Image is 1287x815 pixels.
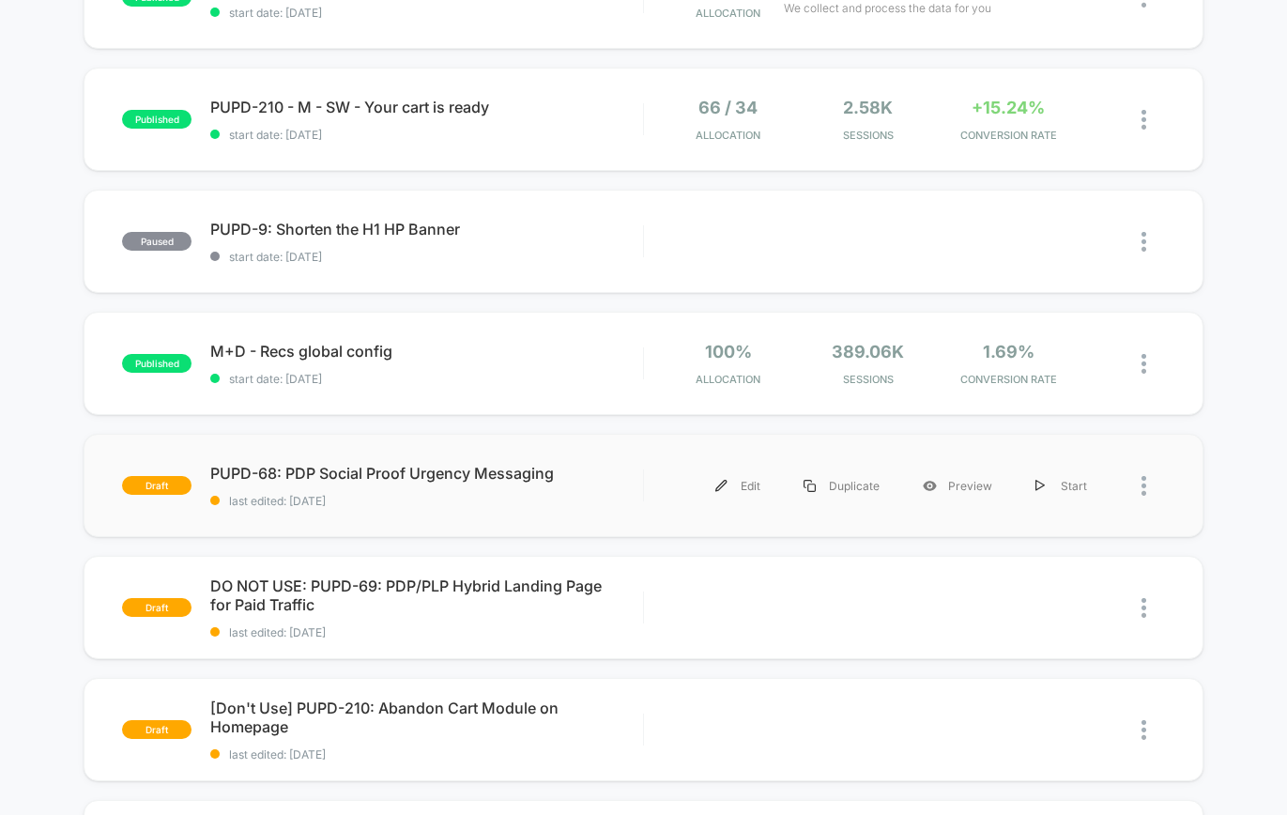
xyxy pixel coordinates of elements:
[1141,720,1146,740] img: close
[698,98,758,117] span: 66 / 34
[1035,480,1045,492] img: menu
[843,98,893,117] span: 2.58k
[210,250,643,264] span: start date: [DATE]
[803,129,933,142] span: Sessions
[1141,110,1146,130] img: close
[943,129,1074,142] span: CONVERSION RATE
[210,128,643,142] span: start date: [DATE]
[696,129,760,142] span: Allocation
[694,465,782,507] div: Edit
[210,220,643,238] span: PUPD-9: Shorten the H1 HP Banner
[715,480,728,492] img: menu
[210,494,643,508] span: last edited: [DATE]
[1014,465,1109,507] div: Start
[210,464,643,483] span: PUPD-68: PDP Social Proof Urgency Messaging
[943,373,1074,386] span: CONVERSION RATE
[1141,476,1146,496] img: close
[122,110,192,129] span: published
[122,232,192,251] span: paused
[1141,232,1146,252] img: close
[705,342,752,361] span: 100%
[782,465,901,507] div: Duplicate
[122,598,192,617] span: draft
[210,6,643,20] span: start date: [DATE]
[210,699,643,736] span: [Don't Use] PUPD-210: Abandon Cart Module on Homepage
[696,373,760,386] span: Allocation
[804,480,816,492] img: menu
[210,98,643,116] span: PUPD-210 - M - SW - Your cart is ready
[803,373,933,386] span: Sessions
[696,7,760,20] span: Allocation
[832,342,904,361] span: 389.06k
[122,476,192,495] span: draft
[122,720,192,739] span: draft
[1141,354,1146,374] img: close
[210,577,643,614] span: DO NOT USE: PUPD-69: PDP/PLP Hybrid Landing Page for Paid Traffic
[1141,598,1146,618] img: close
[210,372,643,386] span: start date: [DATE]
[210,342,643,361] span: M+D - Recs global config
[122,354,192,373] span: published
[983,342,1034,361] span: 1.69%
[901,465,1014,507] div: Preview
[210,747,643,761] span: last edited: [DATE]
[210,625,643,639] span: last edited: [DATE]
[972,98,1045,117] span: +15.24%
